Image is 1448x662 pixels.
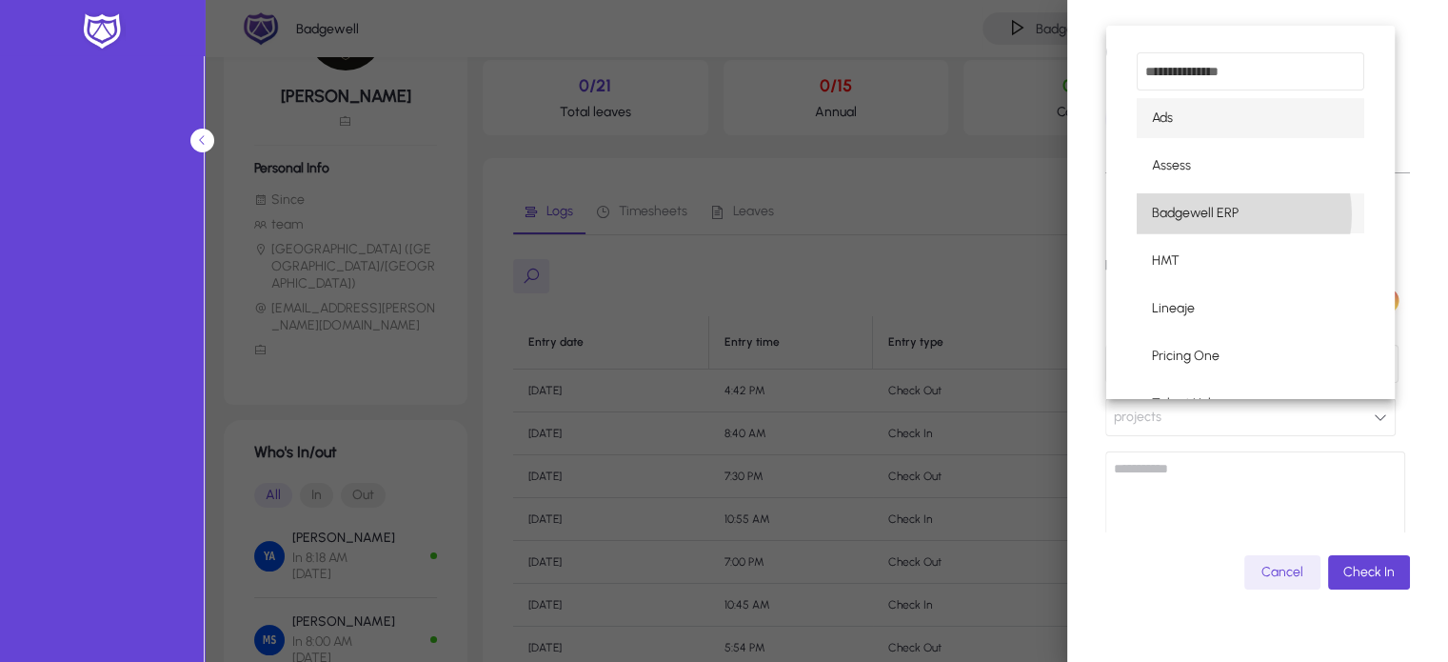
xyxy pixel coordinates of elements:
[1152,202,1239,225] span: Badgewell ERP
[1137,289,1364,329] mat-option: Lineaje
[1152,107,1173,130] span: Ads
[1152,345,1220,368] span: Pricing One
[1137,336,1364,376] mat-option: Pricing One
[1137,52,1364,90] input: dropdown search
[1137,98,1364,138] mat-option: Ads
[1152,250,1180,272] span: HMT
[1152,297,1195,320] span: Lineaje
[1137,241,1364,281] mat-option: HMT
[1152,392,1216,415] span: Talent Hub
[1152,154,1191,177] span: Assess
[1137,193,1364,233] mat-option: Badgewell ERP
[1137,384,1364,424] mat-option: Talent Hub
[1137,146,1364,186] mat-option: Assess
